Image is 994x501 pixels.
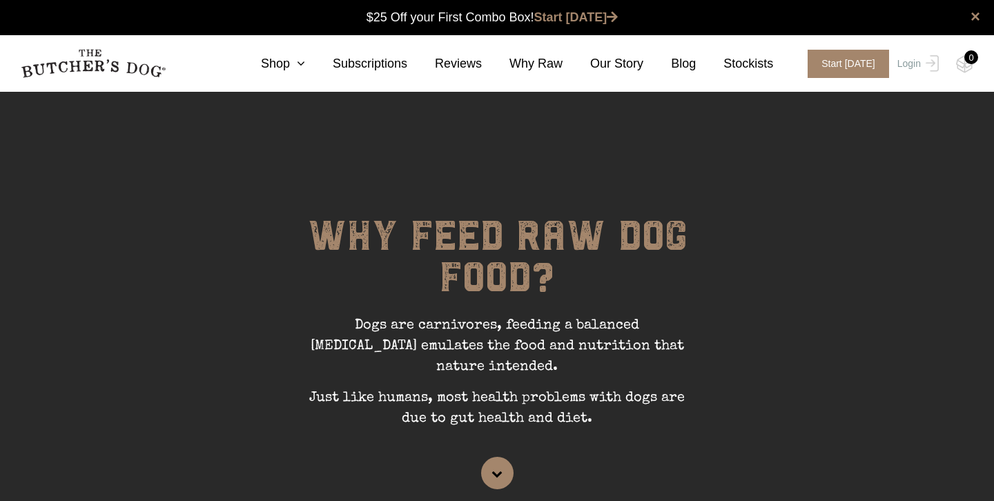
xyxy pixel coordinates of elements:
[696,55,773,73] a: Stockists
[808,50,889,78] span: Start [DATE]
[407,55,482,73] a: Reviews
[971,8,980,25] a: close
[233,55,305,73] a: Shop
[290,388,704,440] p: Just like humans, most health problems with dogs are due to gut health and diet.
[643,55,696,73] a: Blog
[290,215,704,315] h1: WHY FEED RAW DOG FOOD?
[305,55,407,73] a: Subscriptions
[956,55,973,73] img: TBD_Cart-Empty.png
[534,10,618,24] a: Start [DATE]
[290,315,704,388] p: Dogs are carnivores, feeding a balanced [MEDICAL_DATA] emulates the food and nutrition that natur...
[964,50,978,64] div: 0
[894,50,939,78] a: Login
[794,50,894,78] a: Start [DATE]
[563,55,643,73] a: Our Story
[482,55,563,73] a: Why Raw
